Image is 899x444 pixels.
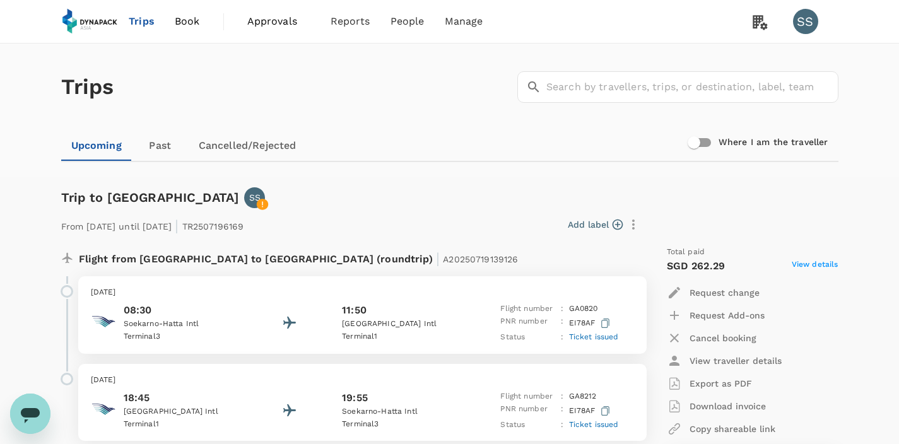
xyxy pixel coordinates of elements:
span: | [436,250,440,267]
h1: Trips [61,44,114,131]
p: Download invoice [690,400,766,412]
input: Search by travellers, trips, or destination, label, team [546,71,838,103]
p: [GEOGRAPHIC_DATA] Intl [342,318,455,330]
p: 19:55 [342,390,368,406]
p: EI78AF [569,403,613,419]
p: Cancel booking [690,332,756,344]
span: Trips [129,14,155,29]
p: : [561,419,563,431]
p: Copy shareable link [690,423,775,435]
p: : [561,403,563,419]
p: [DATE] [91,286,634,299]
a: Cancelled/Rejected [189,131,307,161]
button: Request Add-ons [667,304,765,327]
button: Copy shareable link [667,418,775,440]
p: GA 0820 [569,303,598,315]
p: Status [500,419,556,431]
p: Flight number [500,303,556,315]
p: Flight from [GEOGRAPHIC_DATA] to [GEOGRAPHIC_DATA] (roundtrip) [79,246,519,269]
p: : [561,390,563,403]
span: Book [175,14,200,29]
span: A20250719139126 [443,254,518,264]
span: People [391,14,425,29]
p: From [DATE] until [DATE] TR2507196169 [61,213,244,236]
span: Ticket issued [569,332,619,341]
p: PNR number [500,315,556,331]
p: : [561,331,563,344]
p: SGD 262.29 [667,259,726,274]
p: Terminal 1 [124,418,237,431]
p: GA 8212 [569,390,597,403]
img: Garuda Indonesia [91,309,116,334]
button: View traveller details [667,349,782,372]
img: Dynapack Asia [61,8,119,35]
p: [DATE] [91,374,634,387]
span: Ticket issued [569,420,619,429]
h6: Where I am the traveller [719,136,828,149]
p: [GEOGRAPHIC_DATA] Intl [124,406,237,418]
p: Request Add-ons [690,309,765,322]
button: Add label [568,218,623,231]
p: Terminal 3 [124,330,237,343]
p: Status [500,331,556,344]
a: Past [132,131,189,161]
p: Request change [690,286,760,299]
p: 08:30 [124,303,237,318]
p: Soekarno-Hatta Intl [124,318,237,330]
span: Reports [331,14,370,29]
p: PNR number [500,403,556,419]
span: Total paid [667,246,705,259]
p: : [561,303,563,315]
p: 11:50 [342,303,367,318]
h6: Trip to [GEOGRAPHIC_DATA] [61,187,240,207]
button: Download invoice [667,395,766,418]
img: Garuda Indonesia [91,397,116,422]
span: View details [792,259,838,274]
p: : [561,315,563,331]
button: Export as PDF [667,372,752,395]
span: Manage [445,14,483,29]
p: Terminal 3 [342,418,455,431]
p: View traveller details [690,354,782,367]
span: Approvals [247,14,310,29]
p: Flight number [500,390,556,403]
span: | [175,217,179,235]
iframe: Button to launch messaging window [10,394,50,434]
div: SS [793,9,818,34]
button: Request change [667,281,760,304]
p: EI78AF [569,315,613,331]
button: Cancel booking [667,327,756,349]
p: SS [249,191,261,204]
p: Soekarno-Hatta Intl [342,406,455,418]
a: Upcoming [61,131,132,161]
p: 18:45 [124,390,237,406]
p: Terminal 1 [342,330,455,343]
p: Export as PDF [690,377,752,390]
